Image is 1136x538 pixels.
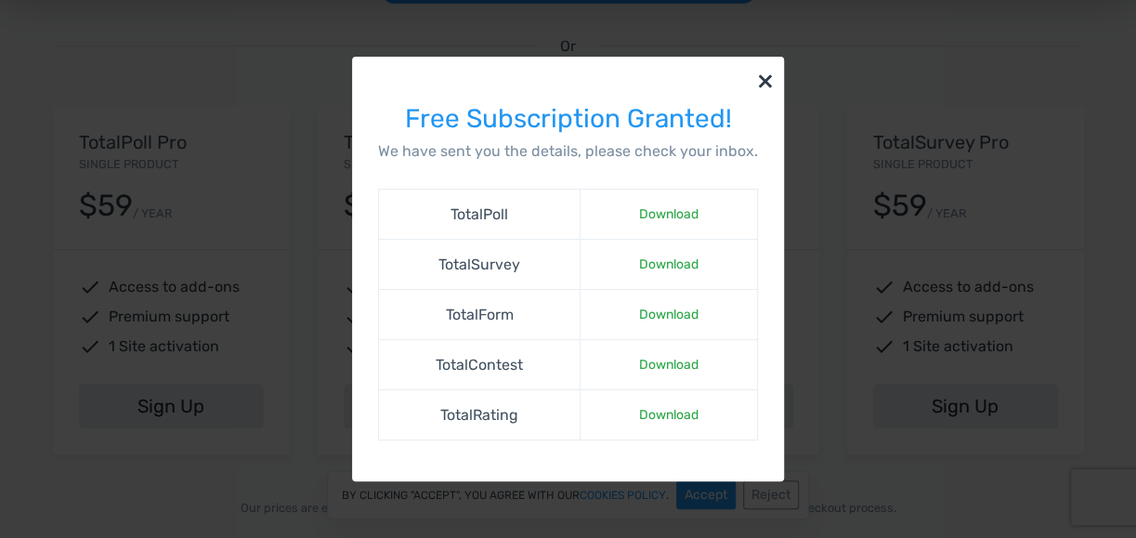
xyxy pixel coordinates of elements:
[379,190,581,240] td: TotalPoll
[747,57,784,103] button: ×
[632,351,706,378] a: Download
[379,290,581,340] td: TotalForm
[378,105,758,134] h3: Free Subscription Granted!
[632,401,706,428] a: Download
[378,140,758,163] p: We have sent you the details, please check your inbox.
[379,390,581,440] td: TotalRating
[632,301,706,328] a: Download
[632,201,706,228] a: Download
[632,251,706,278] a: Download
[379,240,581,290] td: TotalSurvey
[379,340,581,390] td: TotalContest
